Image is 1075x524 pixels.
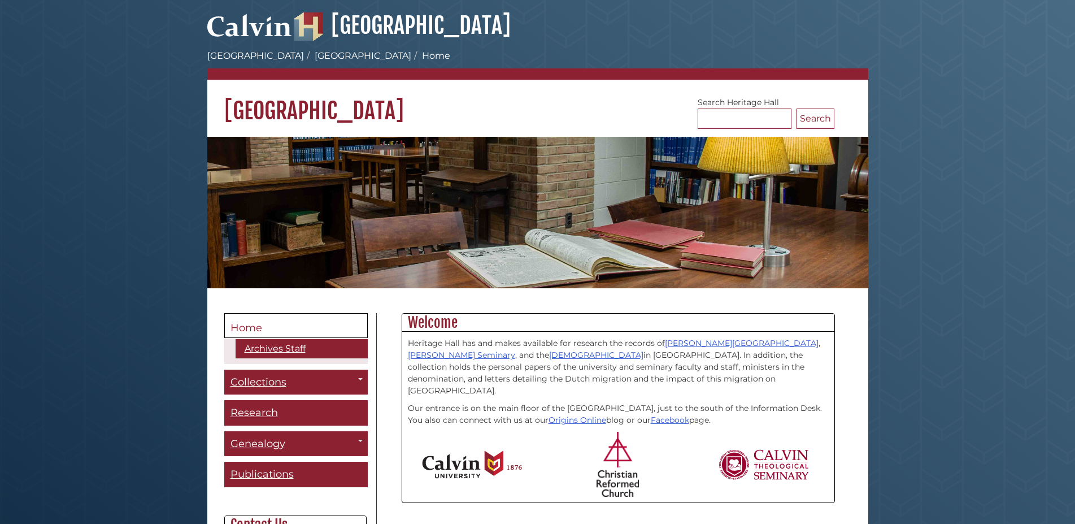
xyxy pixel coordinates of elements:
[315,50,411,61] a: [GEOGRAPHIC_DATA]
[549,415,606,425] a: Origins Online
[224,431,368,457] a: Genealogy
[230,376,286,388] span: Collections
[224,313,368,338] a: Home
[597,432,639,497] img: Christian Reformed Church
[230,322,262,334] span: Home
[207,26,292,36] a: Calvin University
[224,370,368,395] a: Collections
[294,11,511,40] a: [GEOGRAPHIC_DATA]
[207,50,304,61] a: [GEOGRAPHIC_DATA]
[408,350,515,360] a: [PERSON_NAME] Seminary
[665,338,819,348] a: [PERSON_NAME][GEOGRAPHIC_DATA]
[651,415,689,425] a: Facebook
[422,451,522,479] img: Calvin University
[797,109,834,129] button: Search
[402,314,834,332] h2: Welcome
[230,438,285,450] span: Genealogy
[224,400,368,426] a: Research
[718,449,809,480] img: Calvin Theological Seminary
[236,339,368,358] a: Archives Staff
[207,80,868,125] h1: [GEOGRAPHIC_DATA]
[230,468,294,480] span: Publications
[207,49,868,80] nav: breadcrumb
[408,402,829,426] p: Our entrance is on the main floor of the [GEOGRAPHIC_DATA], just to the south of the Information ...
[408,337,829,397] p: Heritage Hall has and makes available for research the records of , , and the in [GEOGRAPHIC_DATA...
[224,462,368,487] a: Publications
[230,406,278,419] span: Research
[549,350,643,360] a: [DEMOGRAPHIC_DATA]
[207,9,292,41] img: Calvin
[411,49,450,63] li: Home
[294,12,323,41] img: Hekman Library Logo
